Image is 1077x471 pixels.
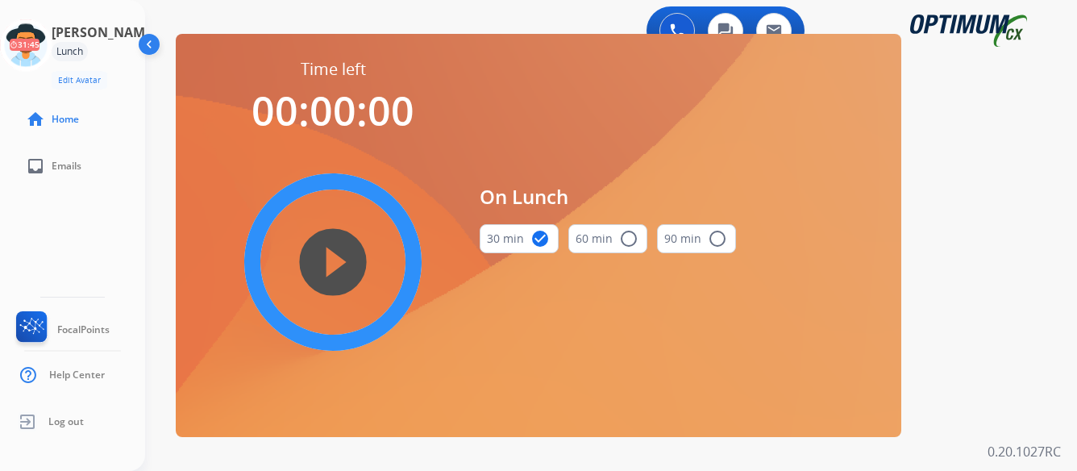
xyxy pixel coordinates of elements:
span: Emails [52,160,81,173]
button: 30 min [480,224,559,253]
div: Lunch [52,42,88,61]
mat-icon: inbox [26,156,45,176]
button: Edit Avatar [52,71,107,90]
mat-icon: radio_button_unchecked [708,229,727,248]
span: Help Center [49,369,105,381]
span: Log out [48,415,84,428]
mat-icon: radio_button_unchecked [619,229,638,248]
button: 90 min [657,224,736,253]
span: On Lunch [480,182,736,211]
mat-icon: home [26,110,45,129]
h3: [PERSON_NAME] [52,23,156,42]
p: 0.20.1027RC [988,442,1061,461]
span: Home [52,113,79,126]
mat-icon: check_circle [530,229,550,248]
a: FocalPoints [13,311,110,348]
mat-icon: play_circle_filled [323,252,343,272]
span: 00:00:00 [252,83,414,138]
button: 60 min [568,224,647,253]
span: FocalPoints [57,323,110,336]
span: Time left [301,58,366,81]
